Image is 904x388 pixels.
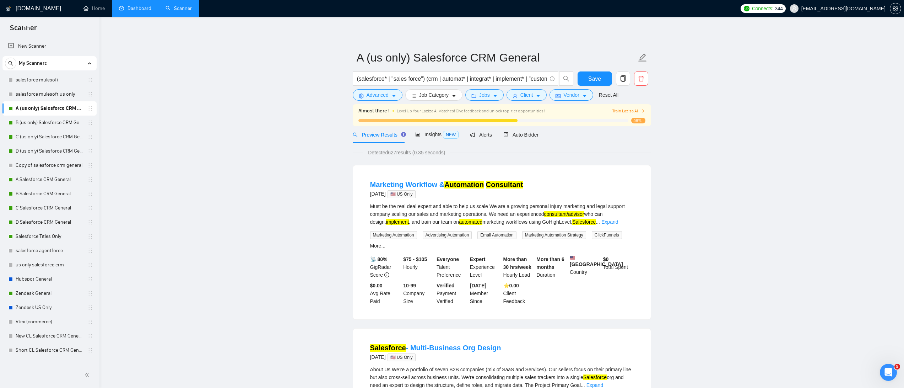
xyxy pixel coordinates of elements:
[752,5,773,12] span: Connects:
[400,131,407,138] div: Tooltip anchor
[583,374,607,380] mark: Salesforce
[402,255,435,279] div: Hourly
[596,219,600,225] span: ...
[470,283,486,288] b: [DATE]
[513,93,518,99] span: user
[353,132,404,138] span: Preview Results
[87,305,93,310] span: holder
[16,329,83,343] a: New CL Salesforce CRM General
[16,301,83,315] a: Zendesk US Only
[638,53,647,62] span: edit
[890,6,901,11] span: setting
[386,219,409,225] mark: implement
[470,132,475,137] span: notification
[87,134,93,140] span: holder
[536,256,564,270] b: More than 6 months
[437,283,455,288] b: Verified
[634,75,648,82] span: delete
[641,109,645,113] span: right
[83,5,105,11] a: homeHome
[87,248,93,254] span: holder
[391,93,396,99] span: caret-down
[634,71,648,86] button: delete
[2,56,97,386] li: My Scanners
[602,255,635,279] div: Total Spent
[358,107,390,115] span: Almost there !
[559,75,573,82] span: search
[370,190,523,198] div: [DATE]
[411,93,416,99] span: bars
[744,6,749,11] img: upwork-logo.png
[503,132,538,138] span: Auto Bidder
[890,3,901,14] button: setting
[359,93,364,99] span: setting
[87,219,93,225] span: holder
[563,91,579,99] span: Vendor
[85,371,92,378] span: double-left
[87,234,93,239] span: holder
[87,276,93,282] span: holder
[87,148,93,154] span: holder
[87,163,93,168] span: holder
[388,190,416,198] span: 🇺🇸 US Only
[775,5,783,12] span: 344
[880,364,897,381] iframe: Intercom live chat
[16,215,83,229] a: D Salesforce CRM General
[570,255,575,260] img: 🇺🇸
[370,344,406,352] mark: Salesforce
[370,202,634,226] div: Must be the real deal expert and able to help us scale We are a growing personal injury marketing...
[87,106,93,111] span: holder
[477,231,516,239] span: Email Automation
[16,116,83,130] a: B (us only) Salesforce CRM General
[16,187,83,201] a: B Salesforce CRM General
[388,354,416,361] span: 🇺🇸 US Only
[4,23,42,38] span: Scanner
[370,353,501,361] div: [DATE]
[601,219,618,225] a: Expand
[522,231,586,239] span: Marketing Automation Strategy
[16,258,83,272] a: us only salesforce crm
[435,282,469,305] div: Payment Verified
[550,76,554,81] span: info-circle
[559,71,573,86] button: search
[486,181,523,188] mark: Consultant
[87,120,93,126] span: holder
[16,172,83,187] a: A Salesforce CRM General
[16,244,83,258] a: salesforce agentforce
[536,93,541,99] span: caret-down
[87,191,93,197] span: holder
[87,205,93,211] span: holder
[435,255,469,279] div: Talent Preference
[16,357,83,372] a: average CL Salesforce CRM General
[16,73,83,87] a: salesforce mulesoft
[479,91,490,99] span: Jobs
[5,58,16,69] button: search
[119,5,151,11] a: dashboardDashboard
[384,272,389,277] span: info-circle
[353,132,358,137] span: search
[369,282,402,305] div: Avg Rate Paid
[471,93,476,99] span: folder
[16,130,83,144] a: C (us only) Salesforce CRM General
[403,283,416,288] b: 10-99
[631,118,645,123] span: 59%
[556,93,561,99] span: idcard
[581,382,585,388] span: ...
[405,89,462,101] button: barsJob Categorycaret-down
[370,283,383,288] b: $0.00
[792,6,797,11] span: user
[520,91,533,99] span: Client
[507,89,547,101] button: userClientcaret-down
[616,75,630,82] span: copy
[87,262,93,268] span: holder
[87,291,93,296] span: holder
[470,256,486,262] b: Expert
[599,91,618,99] a: Reset All
[2,39,97,53] li: New Scanner
[451,93,456,99] span: caret-down
[465,89,504,101] button: folderJobscaret-down
[16,272,83,286] a: Hubspot General
[612,108,645,115] span: Train Laziza AI
[444,181,484,188] mark: Automation
[503,283,519,288] b: ⭐️ 0.00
